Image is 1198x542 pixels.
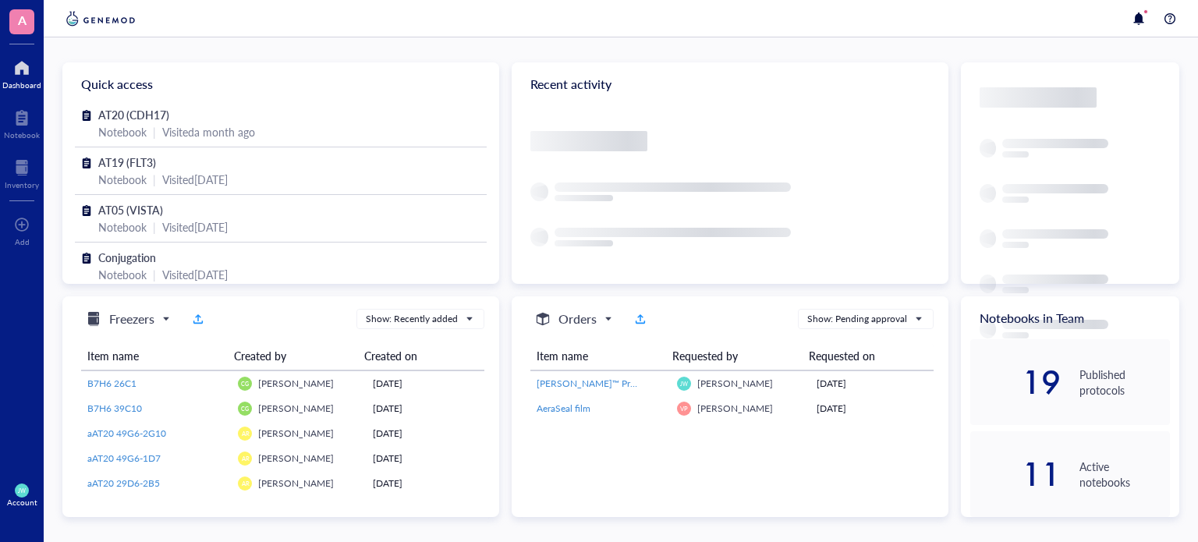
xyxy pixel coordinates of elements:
[15,237,30,246] div: Add
[258,476,334,490] span: [PERSON_NAME]
[373,452,478,466] div: [DATE]
[1079,367,1170,398] div: Published protocols
[241,430,249,437] span: AR
[153,218,156,236] div: |
[87,452,161,465] span: aAT20 49G6-1D7
[98,171,147,188] div: Notebook
[87,427,225,441] a: aAT20 49G6-2G10
[2,80,41,90] div: Dashboard
[98,218,147,236] div: Notebook
[87,476,225,491] a: aAT20 29D6-2B5
[258,427,334,440] span: [PERSON_NAME]
[109,310,154,328] h5: Freezers
[1079,459,1170,490] div: Active notebooks
[5,180,39,190] div: Inventory
[98,154,156,170] span: AT19 (FLT3)
[4,130,40,140] div: Notebook
[62,62,499,106] div: Quick access
[558,310,597,328] h5: Orders
[512,62,948,106] div: Recent activity
[697,377,773,390] span: [PERSON_NAME]
[241,480,249,487] span: AR
[258,402,334,415] span: [PERSON_NAME]
[153,171,156,188] div: |
[98,107,169,122] span: AT20 (CDH17)
[373,377,478,391] div: [DATE]
[666,342,802,370] th: Requested by
[537,377,665,391] a: [PERSON_NAME]™ Protein A Magnetic Beads
[87,476,160,490] span: aAT20 29D6-2B5
[537,402,665,416] a: AeraSeal film
[98,123,147,140] div: Notebook
[81,342,228,370] th: Item name
[241,455,249,462] span: AR
[87,377,136,390] span: B7H6 26C1
[373,427,478,441] div: [DATE]
[258,377,334,390] span: [PERSON_NAME]
[807,312,907,326] div: Show: Pending approval
[87,427,166,440] span: aAT20 49G6-2G10
[87,402,225,416] a: B7H6 39C10
[258,452,334,465] span: [PERSON_NAME]
[87,377,225,391] a: B7H6 26C1
[87,452,225,466] a: aAT20 49G6-1D7
[537,377,728,390] span: [PERSON_NAME]™ Protein A Magnetic Beads
[18,487,25,494] span: JW
[366,312,458,326] div: Show: Recently added
[241,405,249,412] span: CG
[162,218,228,236] div: Visited [DATE]
[803,342,922,370] th: Requested on
[5,155,39,190] a: Inventory
[2,55,41,90] a: Dashboard
[162,266,228,283] div: Visited [DATE]
[153,266,156,283] div: |
[970,462,1061,487] div: 11
[530,342,666,370] th: Item name
[4,105,40,140] a: Notebook
[18,10,27,30] span: A
[373,476,478,491] div: [DATE]
[7,498,37,507] div: Account
[98,250,156,265] span: Conjugation
[970,370,1061,395] div: 19
[162,123,255,140] div: Visited a month ago
[98,202,163,218] span: AT05 (VISTA)
[87,402,142,415] span: B7H6 39C10
[162,171,228,188] div: Visited [DATE]
[680,381,687,387] span: JW
[817,377,927,391] div: [DATE]
[817,402,927,416] div: [DATE]
[153,123,156,140] div: |
[680,405,688,412] span: VP
[62,9,139,28] img: genemod-logo
[98,266,147,283] div: Notebook
[697,402,773,415] span: [PERSON_NAME]
[373,402,478,416] div: [DATE]
[358,342,473,370] th: Created on
[241,380,249,387] span: CG
[537,402,590,415] span: AeraSeal film
[228,342,358,370] th: Created by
